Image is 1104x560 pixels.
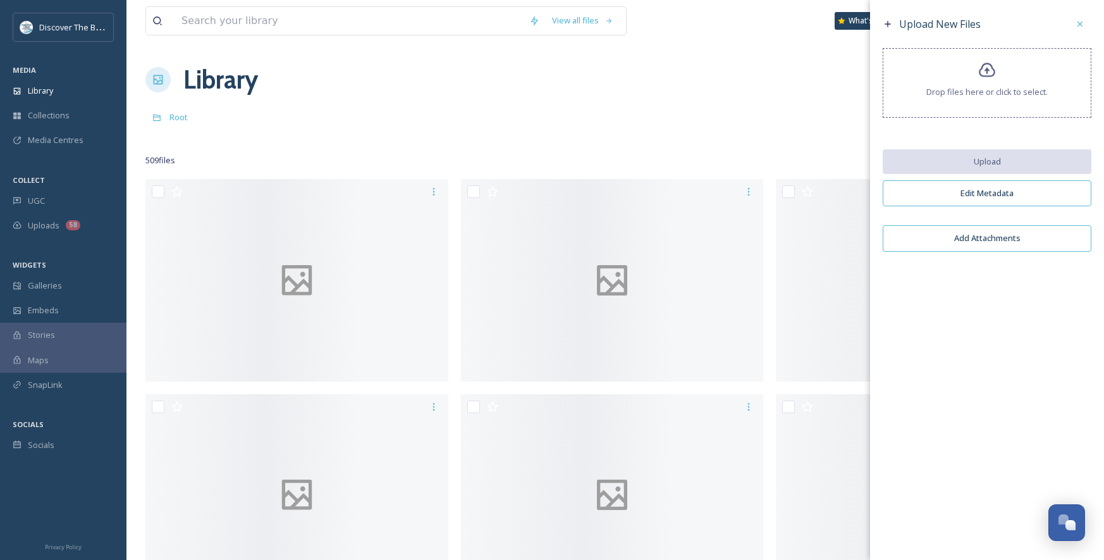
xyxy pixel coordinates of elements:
span: WIDGETS [13,260,46,270]
span: Discover The Blue [39,21,107,33]
span: Media Centres [28,134,83,146]
span: SnapLink [28,379,63,391]
button: Edit Metadata [883,180,1091,206]
a: View all files [546,8,620,33]
button: Open Chat [1048,504,1085,541]
span: Socials [28,439,54,451]
span: Uploads [28,220,59,232]
span: Collections [28,109,70,121]
a: Root [169,109,188,125]
span: SOCIALS [13,420,44,429]
input: Search your library [175,7,523,35]
span: COLLECT [13,175,45,185]
div: 58 [66,220,80,230]
span: Library [28,85,53,97]
span: Embeds [28,304,59,316]
button: Add Attachments [883,225,1091,251]
button: Upload [883,149,1091,174]
span: Maps [28,354,49,366]
a: Privacy Policy [45,538,82,554]
a: Library [183,61,258,99]
img: 1710423113617.jpeg [20,21,33,34]
span: Privacy Policy [45,543,82,551]
span: Stories [28,329,55,341]
span: Drop files here or click to select. [926,86,1048,98]
span: Upload New Files [899,17,981,31]
span: MEDIA [13,65,36,75]
span: Root [169,111,188,123]
span: Galleries [28,280,62,292]
span: 509 file s [145,154,175,166]
a: What's New [835,12,898,30]
span: UGC [28,195,45,207]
